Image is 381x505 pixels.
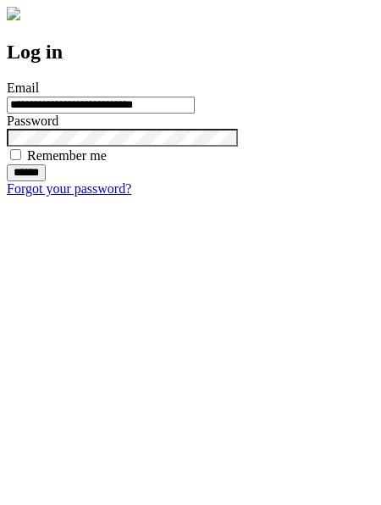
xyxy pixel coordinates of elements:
label: Email [7,80,39,95]
label: Remember me [27,148,107,163]
h2: Log in [7,41,374,64]
img: logo-4e3dc11c47720685a147b03b5a06dd966a58ff35d612b21f08c02c0306f2b779.png [7,7,20,20]
a: Forgot your password? [7,181,131,196]
label: Password [7,114,58,128]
